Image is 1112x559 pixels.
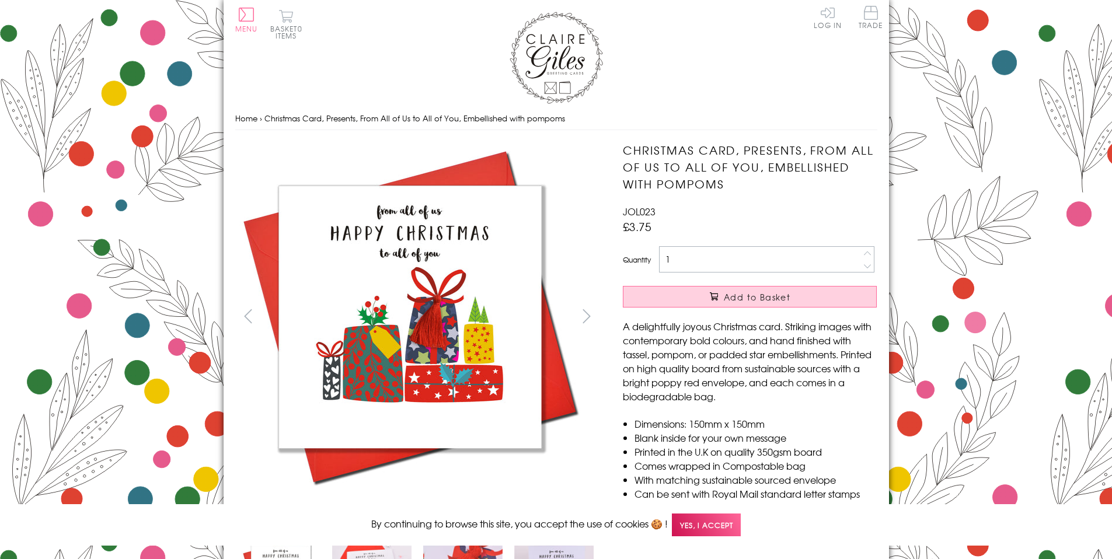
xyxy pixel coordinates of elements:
h1: Christmas Card, Presents, From All of Us to All of You, Embellished with pompoms [623,142,877,192]
li: Blank inside for your own message [635,431,877,445]
nav: breadcrumbs [235,107,877,131]
a: Home [235,113,257,124]
button: prev [235,303,262,329]
span: Yes, I accept [672,513,741,536]
button: Basket0 items [270,9,302,39]
li: With matching sustainable sourced envelope [635,473,877,487]
img: Claire Giles Greetings Cards [510,12,603,104]
button: Add to Basket [623,286,877,308]
label: Quantity [623,254,651,265]
li: Printed in the U.K on quality 350gsm board [635,445,877,459]
span: Christmas Card, Presents, From All of Us to All of You, Embellished with pompoms [264,113,565,124]
a: Log In [814,6,842,29]
button: next [573,303,599,329]
p: A delightfully joyous Christmas card. Striking images with contemporary bold colours, and hand fi... [623,319,877,403]
img: Christmas Card, Presents, From All of Us to All of You, Embellished with pompoms [235,142,585,492]
button: Menu [235,8,258,32]
span: JOL023 [623,204,656,218]
li: Comes wrapped in Compostable bag [635,459,877,473]
a: Trade [859,6,883,31]
span: 0 items [276,23,302,41]
span: Trade [859,6,883,29]
span: Menu [235,23,258,34]
li: Dimensions: 150mm x 150mm [635,417,877,431]
span: Add to Basket [724,291,790,303]
span: › [260,113,262,124]
li: Can be sent with Royal Mail standard letter stamps [635,487,877,501]
img: Christmas Card, Presents, From All of Us to All of You, Embellished with pompoms [599,142,950,492]
span: £3.75 [623,218,651,235]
